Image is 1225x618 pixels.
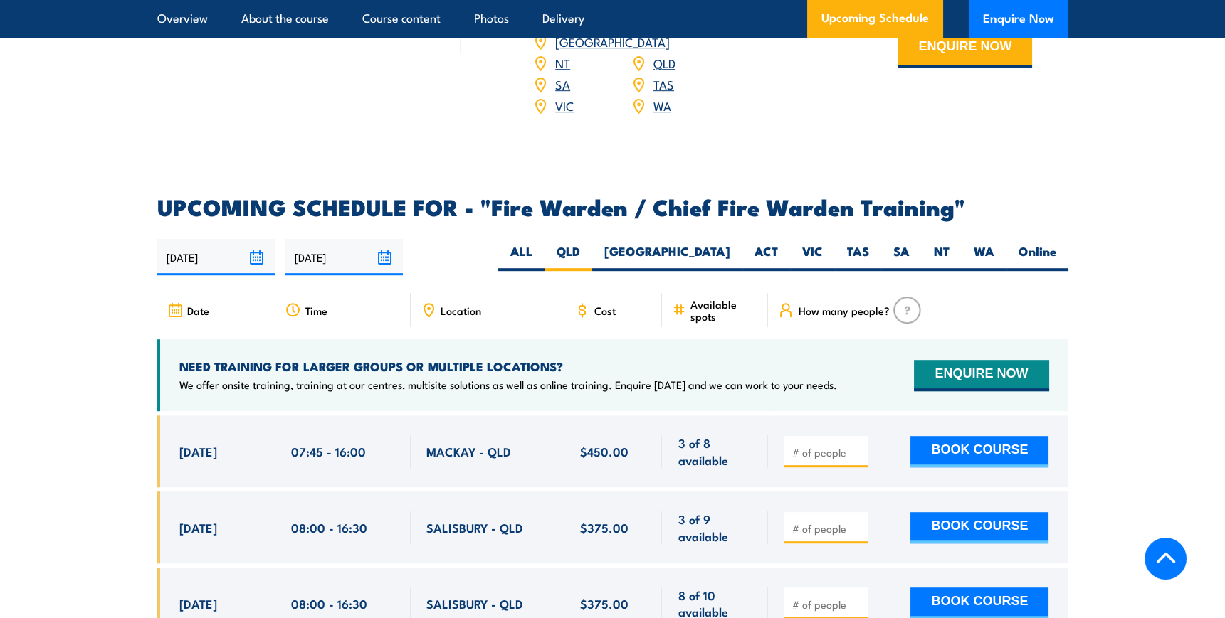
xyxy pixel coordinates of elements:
[792,445,863,459] input: # of people
[592,243,742,271] label: [GEOGRAPHIC_DATA]
[790,243,835,271] label: VIC
[792,521,863,536] input: # of people
[910,512,1048,543] button: BOOK COURSE
[914,360,1048,391] button: ENQUIRE NOW
[580,519,629,536] span: $375.00
[881,243,922,271] label: SA
[653,75,674,92] a: TAS
[498,243,545,271] label: ALL
[653,54,675,71] a: QLD
[291,519,367,536] span: 08:00 - 16:30
[678,435,752,468] span: 3 of 8 available
[285,239,403,275] input: To date
[580,443,629,459] span: $450.00
[441,304,481,316] span: Location
[555,33,670,50] a: [GEOGRAPHIC_DATA]
[179,358,837,374] h4: NEED TRAINING FOR LARGER GROUPS OR MULTIPLE LOCATIONS?
[157,239,275,275] input: From date
[580,595,629,612] span: $375.00
[555,97,574,114] a: VIC
[426,595,523,612] span: SALISBURY - QLD
[594,304,616,316] span: Cost
[742,243,790,271] label: ACT
[179,443,217,459] span: [DATE]
[179,378,837,392] p: We offer onsite training, training at our centres, multisite solutions as well as online training...
[653,97,671,114] a: WA
[798,304,889,316] span: How many people?
[962,243,1006,271] label: WA
[179,519,217,536] span: [DATE]
[187,304,209,316] span: Date
[1006,243,1068,271] label: Online
[898,29,1032,68] button: ENQUIRE NOW
[690,298,758,322] span: Available spots
[922,243,962,271] label: NT
[545,243,592,271] label: QLD
[291,443,366,459] span: 07:45 - 16:00
[678,511,752,544] span: 3 of 9 available
[835,243,881,271] label: TAS
[426,443,511,459] span: MACKAY - QLD
[157,196,1068,216] h2: UPCOMING SCHEDULE FOR - "Fire Warden / Chief Fire Warden Training"
[305,304,327,316] span: Time
[555,54,570,71] a: NT
[426,519,523,536] span: SALISBURY - QLD
[179,595,217,612] span: [DATE]
[555,75,570,92] a: SA
[910,436,1048,467] button: BOOK COURSE
[291,595,367,612] span: 08:00 - 16:30
[792,597,863,612] input: # of people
